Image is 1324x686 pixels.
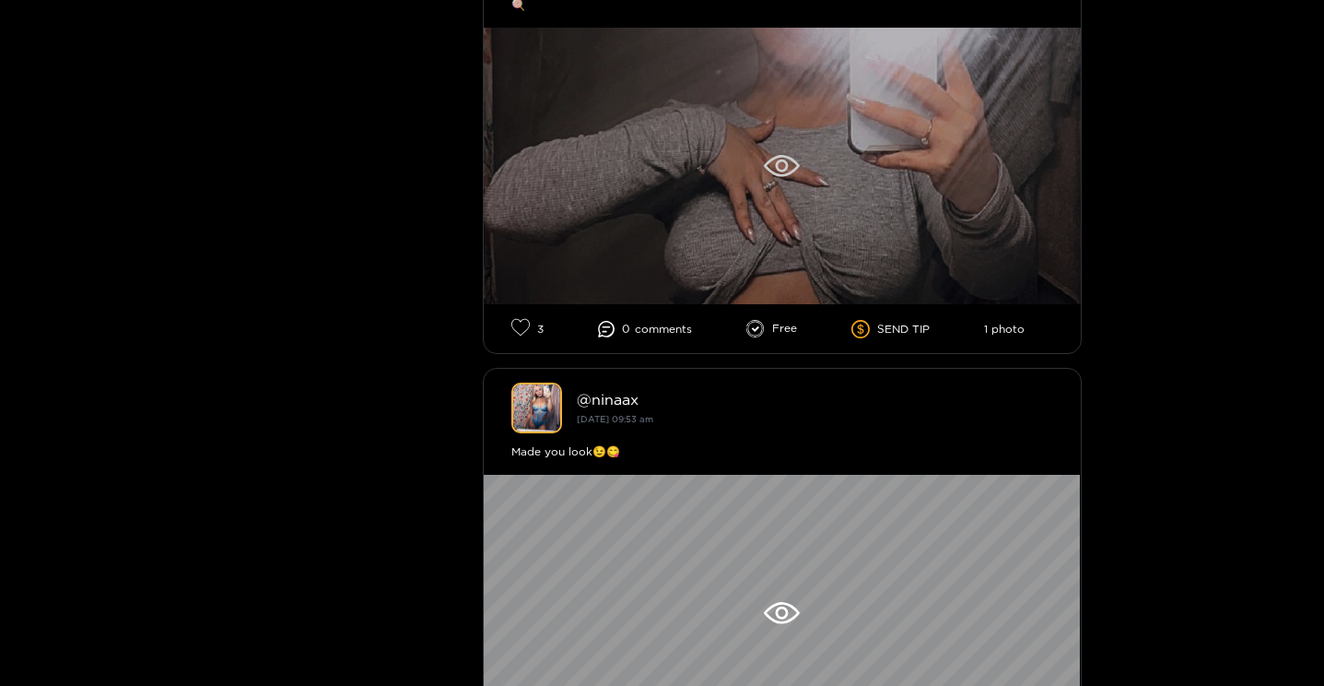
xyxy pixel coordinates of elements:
[984,323,1025,336] li: 1 photo
[746,320,797,338] li: Free
[598,321,692,337] li: 0
[851,320,877,338] span: dollar
[577,391,1053,408] div: @ ninaax
[511,318,544,339] li: 3
[577,414,653,424] small: [DATE] 09:53 am
[851,320,930,338] li: SEND TIP
[635,323,692,336] span: comment s
[511,383,562,433] img: ninaax
[511,443,1053,461] div: Made you look😉😋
